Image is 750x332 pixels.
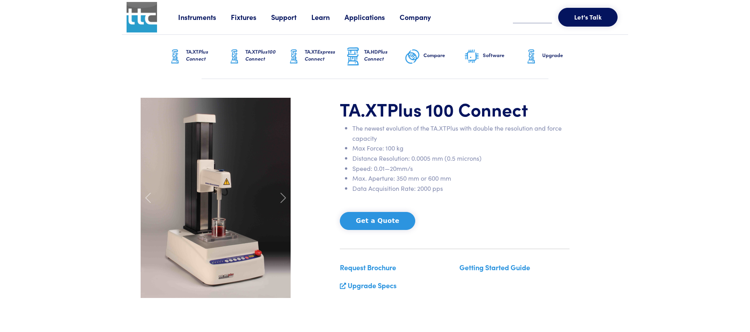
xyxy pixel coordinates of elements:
h6: TA.XT [305,48,345,62]
a: Request Brochure [340,262,396,272]
a: Software [464,35,523,79]
a: Instruments [178,12,231,22]
li: Distance Resolution: 0.0005 mm (0.5 microns) [352,153,570,163]
span: Express Connect [305,48,335,62]
img: ta-xt-graphic.png [523,47,539,66]
a: Company [400,12,446,22]
li: Max. Aperture: 350 mm or 600 mm [352,173,570,183]
a: Fixtures [231,12,271,22]
span: Plus Connect [186,48,208,62]
h6: TA.XT [186,48,227,62]
img: ta-xt-graphic.png [227,47,242,66]
img: ta-xt-plus-100-gel-red.jpg [141,98,291,298]
img: ta-xt-graphic.png [167,47,183,66]
li: Max Force: 100 kg [352,143,570,153]
img: ta-xt-graphic.png [286,47,302,66]
li: Data Acquisition Rate: 2000 pps [352,183,570,194]
span: Plus100 Connect [245,48,276,62]
a: TA.XTPlus Connect [167,35,227,79]
button: Let's Talk [558,8,618,27]
a: TA.XTPlus100 Connect [227,35,286,79]
a: Support [271,12,311,22]
h6: Compare [423,52,464,59]
h6: TA.XT [245,48,286,62]
button: Get a Quote [340,212,415,230]
a: Learn [311,12,345,22]
img: ta-hd-graphic.png [345,47,361,67]
img: compare-graphic.png [405,47,420,66]
h1: TA.XT [340,98,570,120]
img: ttc_logo_1x1_v1.0.png [127,2,157,32]
span: Plus 100 Connect [387,96,528,121]
a: TA.XTExpress Connect [286,35,345,79]
a: TA.HDPlus Connect [345,35,405,79]
h6: Software [483,52,523,59]
img: software-graphic.png [464,48,480,65]
a: Compare [405,35,464,79]
h6: TA.HD [364,48,405,62]
li: The newest evolution of the TA.XTPlus with double the resolution and force capacity [352,123,570,143]
h6: Upgrade [542,52,583,59]
a: Getting Started Guide [459,262,530,272]
span: Plus Connect [364,48,387,62]
li: Speed: 0.01—20mm/s [352,163,570,174]
a: Upgrade Specs [348,280,396,290]
a: Applications [345,12,400,22]
a: Upgrade [523,35,583,79]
